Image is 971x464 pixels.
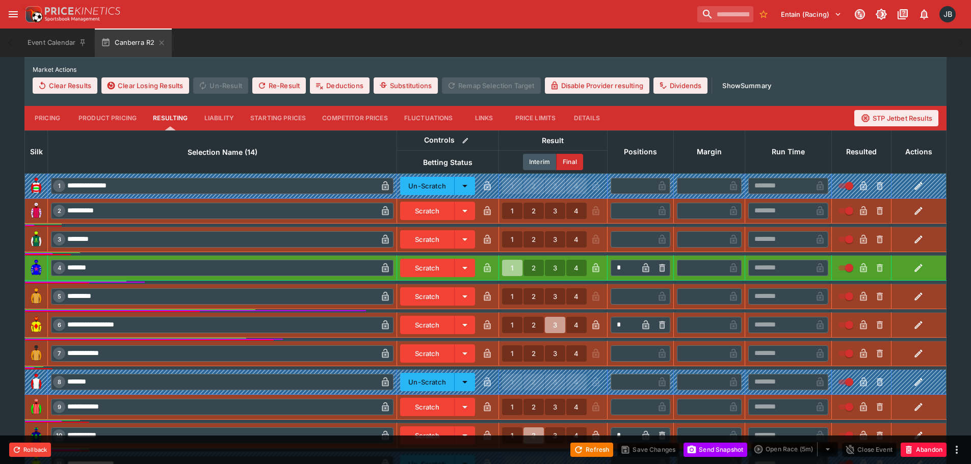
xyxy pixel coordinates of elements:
[566,231,587,248] button: 4
[95,29,172,57] button: Canberra R2
[400,316,455,334] button: Scratch
[502,427,522,444] button: 1
[28,374,44,390] img: runner 8
[951,444,963,456] button: more
[545,77,649,94] button: Disable Provider resulting
[193,77,248,94] span: Un-Result
[936,3,959,25] button: Josh Brown
[25,130,48,173] th: Silk
[374,77,438,94] button: Substitutions
[502,231,522,248] button: 1
[412,156,484,169] span: Betting Status
[400,398,455,416] button: Scratch
[566,288,587,305] button: 4
[523,260,544,276] button: 2
[775,6,848,22] button: Select Tenant
[252,77,306,94] button: Re-Result
[566,203,587,219] button: 4
[697,6,753,22] input: search
[400,259,455,277] button: Scratch
[33,62,938,77] label: Market Actions
[545,288,565,305] button: 3
[56,264,63,271] span: 4
[28,399,44,415] img: runner 9
[523,317,544,333] button: 2
[28,178,44,194] img: runner 1
[831,130,891,173] th: Resulted
[653,77,707,94] button: Dividends
[28,231,44,248] img: runner 3
[176,146,269,158] span: Selection Name (14)
[854,110,938,126] button: STP Jetbet Results
[566,317,587,333] button: 4
[502,399,522,415] button: 1
[314,106,396,130] button: Competitor Prices
[56,236,63,243] span: 3
[523,203,544,219] button: 2
[196,106,242,130] button: Liability
[523,231,544,248] button: 2
[400,177,455,195] button: Un-Scratch
[684,443,747,457] button: Send Snapshot
[545,399,565,415] button: 3
[894,5,912,23] button: Documentation
[498,130,607,150] th: Result
[570,443,613,457] button: Refresh
[54,432,64,439] span: 10
[70,106,145,130] button: Product Pricing
[400,426,455,445] button: Scratch
[502,288,522,305] button: 1
[24,106,70,130] button: Pricing
[242,106,314,130] button: Starting Prices
[28,260,44,276] img: runner 4
[56,350,63,357] span: 7
[557,154,583,170] button: Final
[33,77,97,94] button: Clear Results
[523,154,557,170] button: Interim
[461,106,507,130] button: Links
[28,288,44,305] img: runner 5
[459,134,472,147] button: Bulk edit
[28,345,44,362] img: runner 7
[4,5,22,23] button: open drawer
[851,5,869,23] button: Connected to PK
[145,106,196,130] button: Resulting
[564,106,610,130] button: Details
[891,130,946,173] th: Actions
[310,77,370,94] button: Deductions
[673,130,745,173] th: Margin
[400,230,455,249] button: Scratch
[545,317,565,333] button: 3
[523,345,544,362] button: 2
[566,427,587,444] button: 4
[545,231,565,248] button: 3
[101,77,189,94] button: Clear Losing Results
[545,260,565,276] button: 3
[45,17,100,21] img: Sportsbook Management
[9,443,51,457] button: Rollback
[523,288,544,305] button: 2
[22,4,43,24] img: PriceKinetics Logo
[396,106,461,130] button: Fluctuations
[523,427,544,444] button: 2
[901,443,947,457] button: Abandon
[56,403,63,411] span: 9
[28,317,44,333] img: runner 6
[502,345,522,362] button: 1
[397,130,499,150] th: Controls
[545,203,565,219] button: 3
[400,287,455,306] button: Scratch
[745,130,831,173] th: Run Time
[21,29,93,57] button: Event Calendar
[751,442,838,456] div: split button
[502,317,522,333] button: 1
[28,203,44,219] img: runner 2
[56,378,63,386] span: 8
[939,6,956,22] div: Josh Brown
[915,5,933,23] button: Notifications
[566,399,587,415] button: 4
[755,6,772,22] button: No Bookmarks
[56,182,63,189] span: 1
[507,106,564,130] button: Price Limits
